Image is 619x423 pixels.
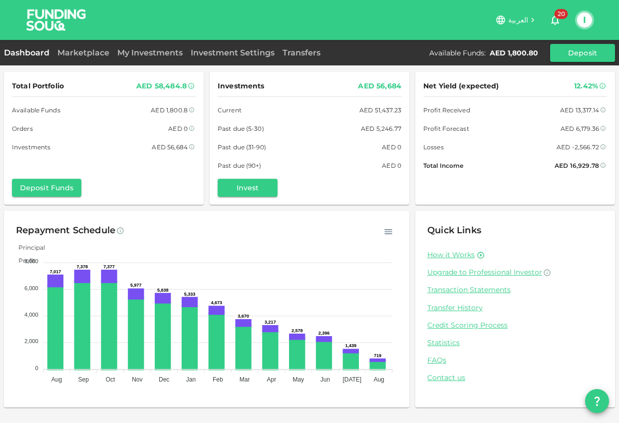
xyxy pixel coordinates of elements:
span: Total Income [423,160,463,171]
button: 20 [545,10,565,30]
tspan: 6,000 [24,285,38,291]
button: Deposit [550,44,615,62]
tspan: Mar [240,376,250,383]
a: Statistics [427,338,603,348]
a: Transfers [279,48,324,57]
a: Investment Settings [187,48,279,57]
tspan: 2,000 [24,338,38,344]
a: My Investments [113,48,187,57]
div: AED 5,246.77 [361,123,401,134]
a: How it Works [427,250,475,260]
div: AED 1,800.80 [490,48,538,58]
div: AED 6,179.36 [561,123,599,134]
span: 20 [555,9,568,19]
tspan: May [293,376,304,383]
div: AED 58,484.8 [136,80,187,92]
span: Losses [423,142,444,152]
tspan: Jun [320,376,330,383]
span: Profit [11,257,35,264]
div: Available Funds : [429,48,486,58]
tspan: 8,000 [24,258,38,264]
span: Investments [12,142,50,152]
a: Upgrade to Professional Investor [427,268,603,277]
span: Upgrade to Professional Investor [427,268,542,277]
div: AED 0 [168,123,188,134]
div: AED 56,684 [358,80,401,92]
div: AED 0 [382,142,401,152]
a: Transaction Statements [427,285,603,295]
span: Past due (31-90) [218,142,266,152]
button: I [577,12,592,27]
tspan: Dec [159,376,169,383]
button: Deposit Funds [12,179,81,197]
div: AED 0 [382,160,401,171]
span: Net Yield (expected) [423,80,499,92]
div: Repayment Schedule [16,223,115,239]
tspan: Aug [51,376,62,383]
tspan: Sep [78,376,89,383]
tspan: Aug [373,376,384,383]
a: Contact us [427,373,603,383]
a: Transfer History [427,303,603,313]
span: Profit Received [423,105,470,115]
div: AED 13,317.14 [560,105,599,115]
span: Current [218,105,242,115]
div: AED -2,566.72 [557,142,599,152]
span: Past due (5-30) [218,123,264,134]
tspan: 0 [35,365,38,371]
a: Dashboard [4,48,53,57]
span: Quick Links [427,225,481,236]
span: Total Portfolio [12,80,64,92]
tspan: Apr [267,376,277,383]
tspan: Feb [213,376,223,383]
span: العربية [508,15,528,24]
span: Profit Forecast [423,123,469,134]
tspan: Nov [132,376,142,383]
a: Marketplace [53,48,113,57]
div: AED 56,684 [152,142,188,152]
div: AED 16,929.78 [555,160,599,171]
span: Investments [218,80,264,92]
div: 12.42% [574,80,598,92]
tspan: Oct [106,376,115,383]
span: Principal [11,244,45,251]
button: Invest [218,179,278,197]
tspan: Jan [186,376,196,383]
a: Credit Scoring Process [427,321,603,330]
span: Available Funds [12,105,60,115]
div: AED 51,437.23 [359,105,401,115]
span: Orders [12,123,33,134]
tspan: 4,000 [24,312,38,318]
button: question [585,389,609,413]
span: Past due (90+) [218,160,262,171]
div: AED 1,800.8 [151,105,188,115]
a: FAQs [427,356,603,365]
tspan: [DATE] [342,376,361,383]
